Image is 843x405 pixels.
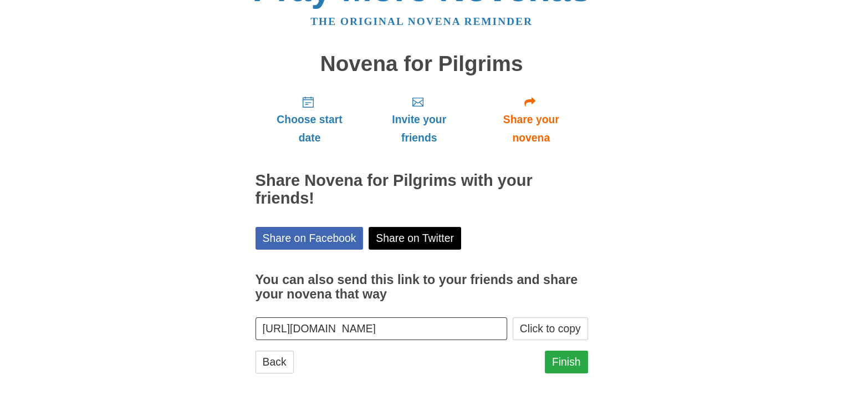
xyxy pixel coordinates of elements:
[364,87,474,153] a: Invite your friends
[474,87,588,153] a: Share your novena
[256,351,294,373] a: Back
[310,16,533,27] a: The original novena reminder
[545,351,588,373] a: Finish
[375,110,463,147] span: Invite your friends
[256,227,364,250] a: Share on Facebook
[267,110,353,147] span: Choose start date
[256,87,364,153] a: Choose start date
[256,52,588,76] h1: Novena for Pilgrims
[369,227,461,250] a: Share on Twitter
[513,317,588,340] button: Click to copy
[256,273,588,301] h3: You can also send this link to your friends and share your novena that way
[486,110,577,147] span: Share your novena
[256,172,588,207] h2: Share Novena for Pilgrims with your friends!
